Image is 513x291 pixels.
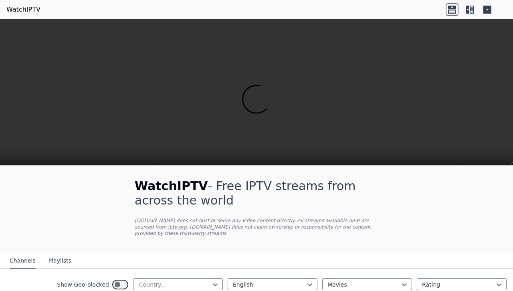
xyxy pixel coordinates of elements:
[168,224,187,230] a: iptv-org
[135,179,378,208] h1: - Free IPTV streams from across the world
[57,281,109,289] label: Show Geo-blocked
[135,217,378,237] p: [DOMAIN_NAME] does not host or serve any video content directly. All streams available here are s...
[135,179,208,193] span: WatchIPTV
[6,5,40,14] a: WatchIPTV
[10,253,36,269] button: Channels
[48,253,71,269] button: Playlists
